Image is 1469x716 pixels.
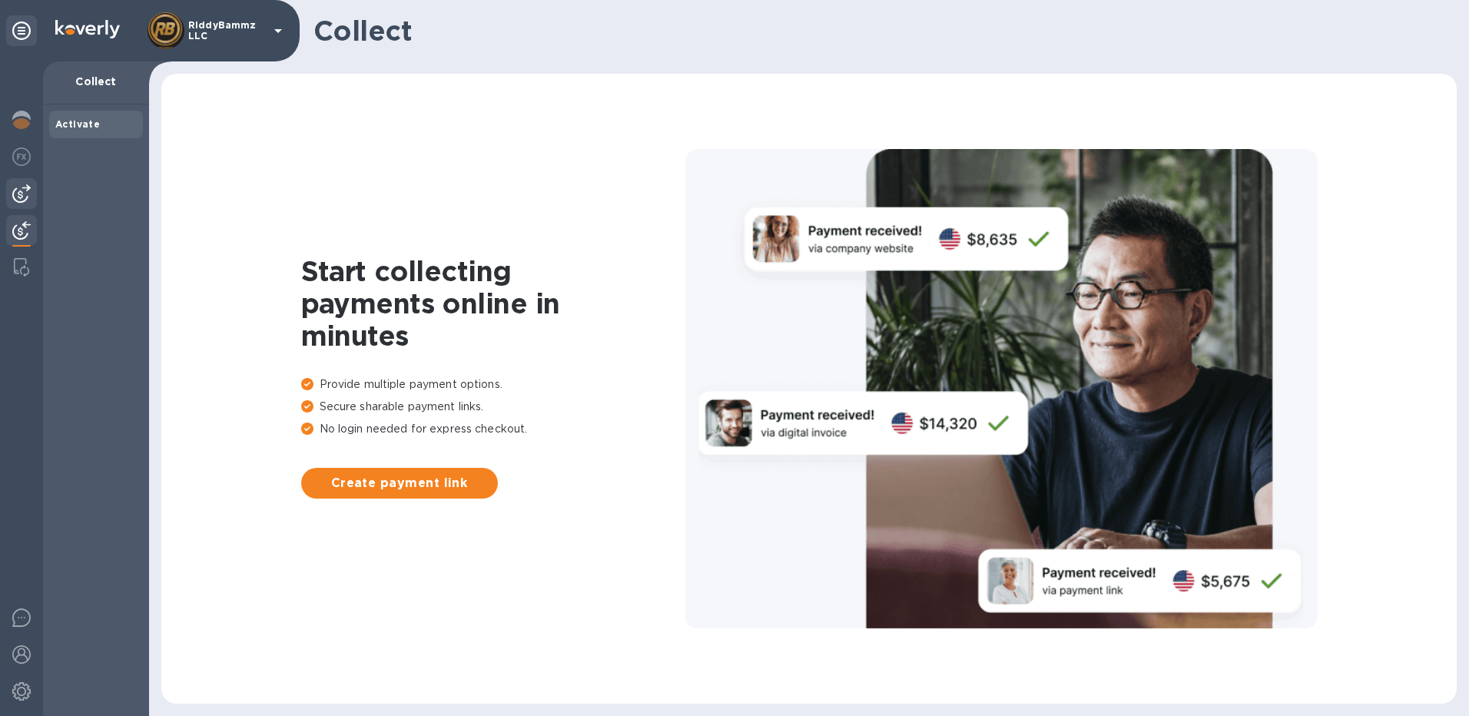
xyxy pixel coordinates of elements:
[313,474,486,492] span: Create payment link
[188,20,265,41] p: RiddyBammz LLC
[55,74,137,89] p: Collect
[301,255,685,352] h1: Start collecting payments online in minutes
[55,20,120,38] img: Logo
[313,15,1444,47] h1: Collect
[301,399,685,415] p: Secure sharable payment links.
[6,15,37,46] div: Unpin categories
[301,468,498,499] button: Create payment link
[301,376,685,393] p: Provide multiple payment options.
[55,118,100,130] b: Activate
[301,421,685,437] p: No login needed for express checkout.
[12,148,31,166] img: Foreign exchange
